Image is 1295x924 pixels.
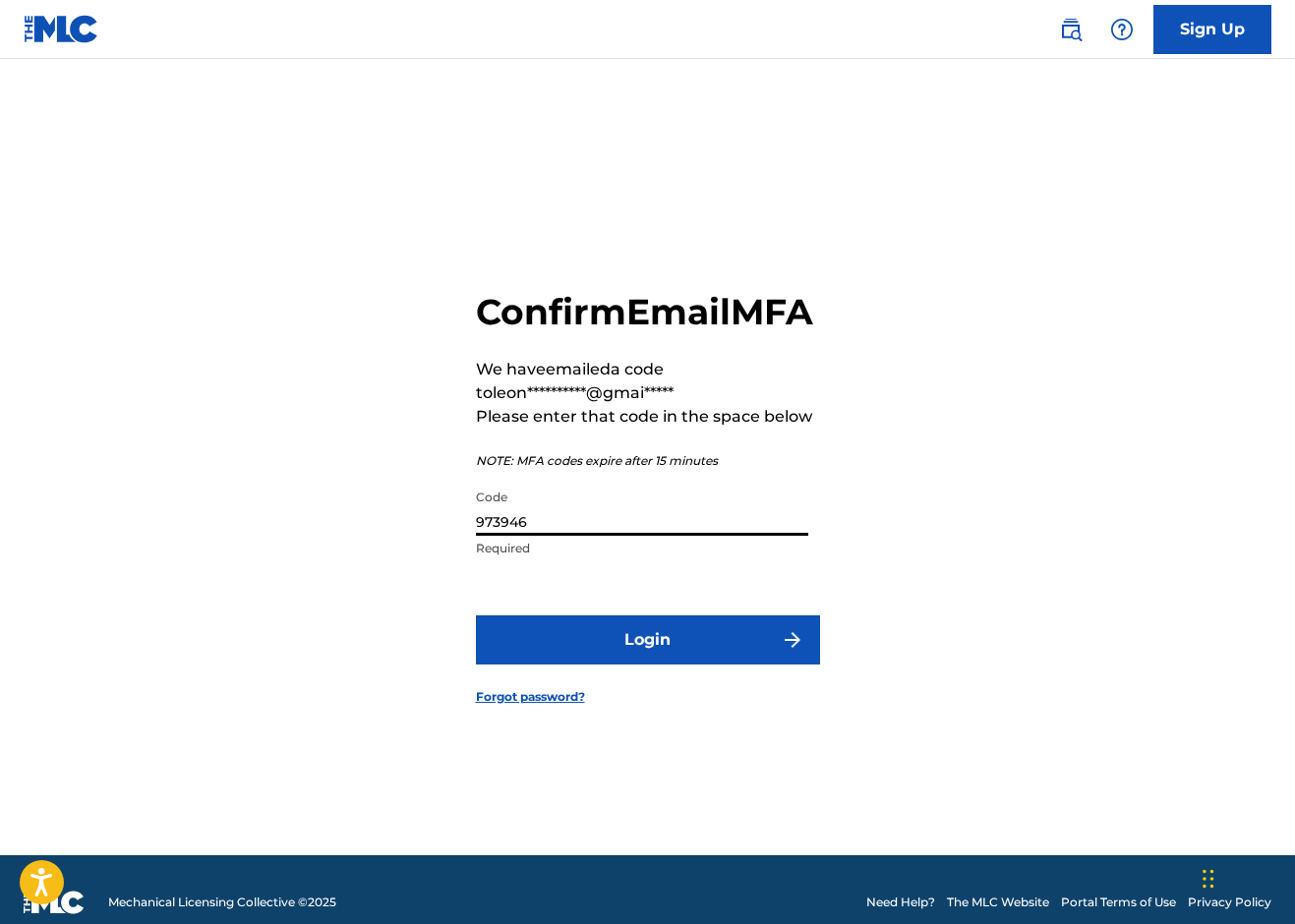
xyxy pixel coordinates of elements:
[1197,830,1295,924] iframe: Chat Widget
[24,891,85,914] img: logo
[1110,18,1134,41] img: help
[1051,10,1090,49] a: Public Search
[1188,894,1271,911] a: Privacy Policy
[1059,18,1083,41] img: search
[108,894,336,911] span: Mechanical Licensing Collective © 2025
[24,15,99,43] img: MLC Logo
[476,452,820,470] p: NOTE: MFA codes expire after 15 minutes
[476,615,820,664] button: Login
[1061,894,1176,911] a: Portal Terms of Use
[947,894,1049,911] a: The MLC Website
[1203,849,1214,908] div: Arrastrar
[1197,830,1295,924] div: Widget de chat
[476,688,585,706] a: Forgot password?
[866,894,935,911] a: Need Help?
[781,628,804,652] img: f7272a7cc735f4ea7f67.svg
[1153,5,1271,54] a: Sign Up
[1102,10,1142,49] div: Help
[476,290,820,334] h2: Confirm Email MFA
[476,405,820,429] p: Please enter that code in the space below
[476,540,808,557] p: Required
